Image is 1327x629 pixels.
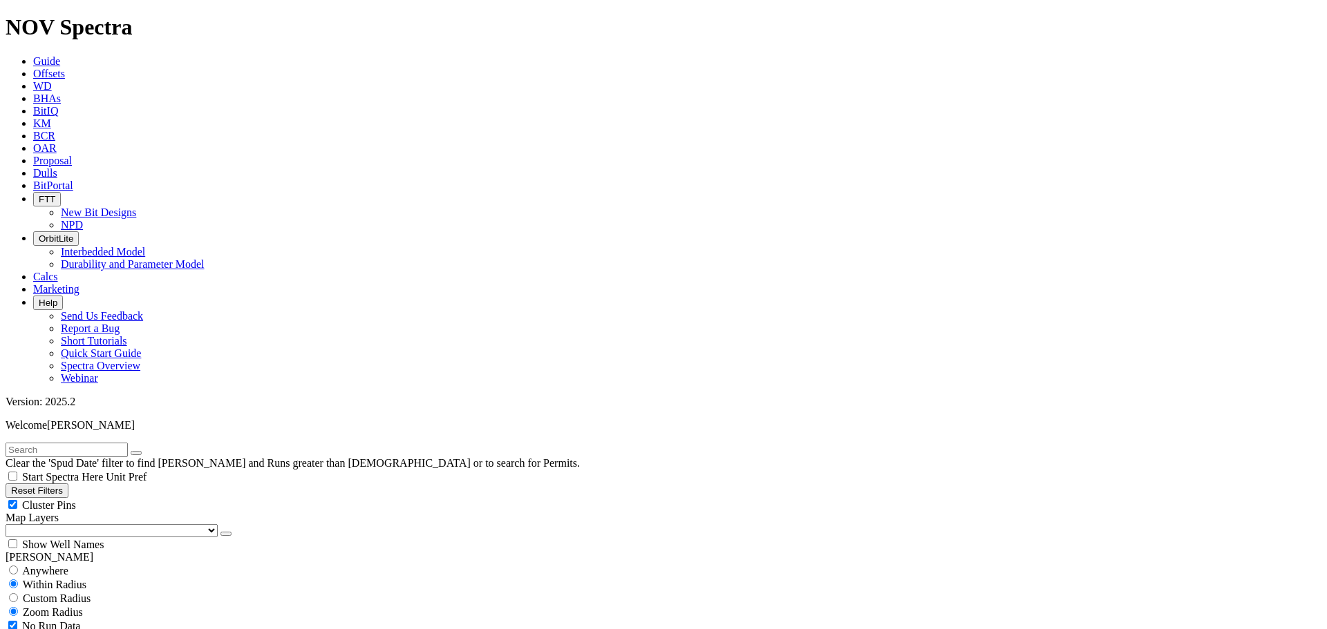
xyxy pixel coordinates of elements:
a: Calcs [33,271,58,282]
span: OrbitLite [39,233,73,244]
a: Guide [33,55,60,67]
a: Durability and Parameter Model [61,258,205,270]
span: Custom Radius [23,592,91,604]
a: Interbedded Model [61,246,145,258]
span: Unit Pref [106,471,147,483]
a: BCR [33,130,55,142]
span: Cluster Pins [22,499,76,511]
span: Within Radius [23,579,86,590]
span: Help [39,298,57,308]
a: OAR [33,142,57,154]
input: Search [6,443,128,457]
a: New Bit Designs [61,206,136,218]
div: [PERSON_NAME] [6,551,1321,563]
button: Reset Filters [6,483,68,498]
a: NPD [61,219,83,231]
a: Spectra Overview [61,360,140,371]
a: Marketing [33,283,79,295]
a: Proposal [33,155,72,166]
span: FTT [39,194,55,204]
a: Quick Start Guide [61,347,141,359]
input: Start Spectra Here [8,472,17,481]
span: Anywhere [22,565,68,577]
a: Short Tutorials [61,335,127,347]
span: Zoom Radius [23,606,83,618]
a: Send Us Feedback [61,310,143,322]
h1: NOV Spectra [6,14,1321,40]
a: Offsets [33,68,65,79]
a: WD [33,80,52,92]
a: KM [33,117,51,129]
span: Start Spectra Here [22,471,103,483]
a: BitIQ [33,105,58,117]
span: Show Well Names [22,539,104,550]
button: Help [33,296,63,310]
div: Version: 2025.2 [6,396,1321,408]
button: OrbitLite [33,231,79,246]
a: Dulls [33,167,57,179]
a: BitPortal [33,180,73,191]
a: BHAs [33,93,61,104]
a: Report a Bug [61,322,120,334]
a: Webinar [61,372,98,384]
button: FTT [33,192,61,206]
span: Map Layers [6,512,59,523]
p: Welcome [6,419,1321,432]
span: Clear the 'Spud Date' filter to find [PERSON_NAME] and Runs greater than [DEMOGRAPHIC_DATA] or to... [6,457,580,469]
span: [PERSON_NAME] [47,419,135,431]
